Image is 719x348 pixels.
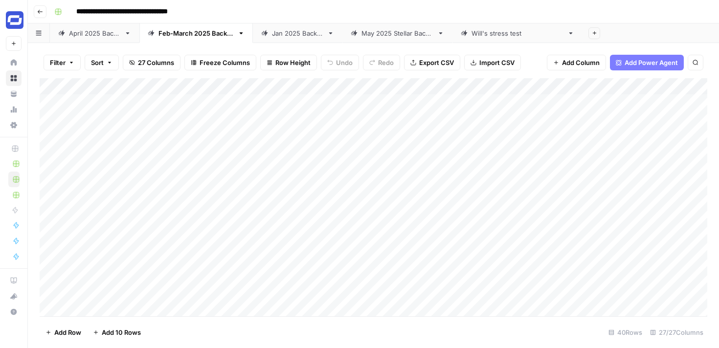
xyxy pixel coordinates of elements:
[272,28,323,38] div: [DATE] Backlinks
[625,58,678,67] span: Add Power Agent
[6,117,22,133] a: Settings
[139,23,253,43] a: [DATE]-[DATE] Backlinks
[361,28,433,38] div: [DATE] Stellar Backlinks
[452,23,583,43] a: [PERSON_NAME]'s stress test
[321,55,359,70] button: Undo
[260,55,317,70] button: Row Height
[378,58,394,67] span: Redo
[40,325,87,340] button: Add Row
[69,28,120,38] div: [DATE] Backlinks
[6,70,22,86] a: Browse
[275,58,311,67] span: Row Height
[6,55,22,70] a: Home
[479,58,515,67] span: Import CSV
[200,58,250,67] span: Freeze Columns
[6,11,23,29] img: Synthesia Logo
[91,58,104,67] span: Sort
[336,58,353,67] span: Undo
[6,288,22,304] button: What's new?
[547,55,606,70] button: Add Column
[85,55,119,70] button: Sort
[6,86,22,102] a: Your Data
[253,23,342,43] a: [DATE] Backlinks
[6,304,22,320] button: Help + Support
[44,55,81,70] button: Filter
[87,325,147,340] button: Add 10 Rows
[472,28,563,38] div: [PERSON_NAME]'s stress test
[605,325,646,340] div: 40 Rows
[158,28,234,38] div: [DATE]-[DATE] Backlinks
[50,23,139,43] a: [DATE] Backlinks
[123,55,180,70] button: 27 Columns
[6,273,22,288] a: AirOps Academy
[464,55,521,70] button: Import CSV
[610,55,684,70] button: Add Power Agent
[404,55,460,70] button: Export CSV
[646,325,707,340] div: 27/27 Columns
[6,102,22,117] a: Usage
[138,58,174,67] span: 27 Columns
[363,55,400,70] button: Redo
[54,327,81,337] span: Add Row
[102,327,141,337] span: Add 10 Rows
[184,55,256,70] button: Freeze Columns
[6,289,21,304] div: What's new?
[419,58,454,67] span: Export CSV
[562,58,600,67] span: Add Column
[342,23,452,43] a: [DATE] Stellar Backlinks
[6,8,22,32] button: Workspace: Synthesia
[50,58,66,67] span: Filter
